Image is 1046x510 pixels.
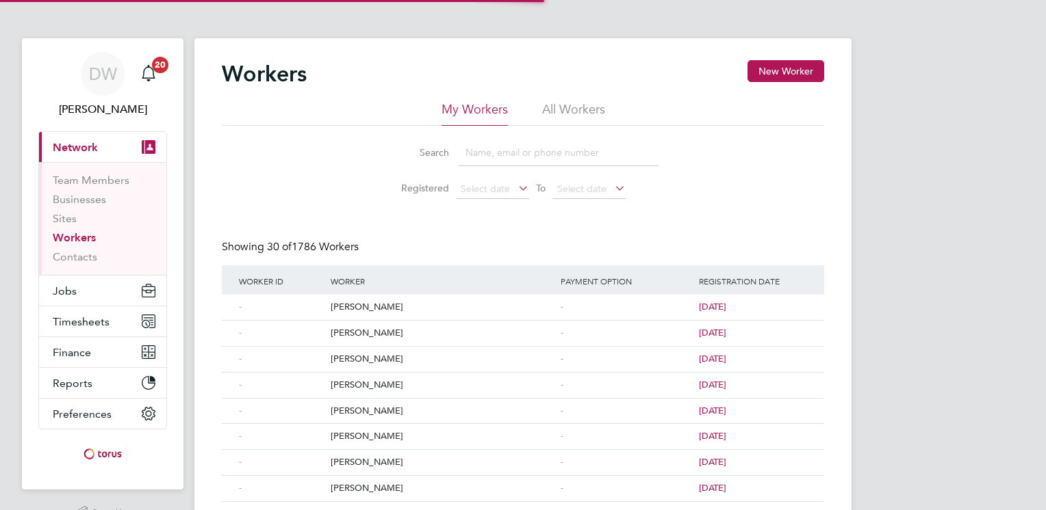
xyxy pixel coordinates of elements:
a: DW[PERSON_NAME] [38,52,167,118]
input: Name, email or phone number [459,139,659,166]
div: - [235,373,327,398]
div: - [235,450,327,475]
div: Worker [327,265,557,297]
span: [DATE] [699,405,726,416]
span: Reports [53,377,92,390]
span: Finance [53,346,91,359]
span: 30 of [267,240,292,254]
a: Sites [53,212,77,225]
div: [PERSON_NAME] [327,321,557,346]
button: Jobs [39,276,166,306]
span: [DATE] [699,327,726,338]
div: - [235,321,327,346]
span: [DATE] [699,430,726,442]
div: [PERSON_NAME] [327,399,557,424]
li: My Workers [442,101,508,126]
span: DW [89,65,117,83]
div: - [235,347,327,372]
h2: Workers [222,60,307,88]
div: Payment Option [557,265,696,297]
div: [PERSON_NAME] [327,476,557,501]
button: Network [39,132,166,162]
span: Select date [557,183,607,195]
a: Team Members [53,174,129,187]
button: Timesheets [39,306,166,336]
label: Search [387,146,449,159]
img: torus-logo-retina.png [79,443,127,465]
a: -[PERSON_NAME]-[DATE] [235,320,811,332]
div: - [235,399,327,424]
span: Network [53,141,98,154]
div: Network [39,162,166,275]
a: -[PERSON_NAME]-[DATE] [235,423,811,435]
a: Workers [53,231,96,244]
span: 20 [152,57,168,73]
div: [PERSON_NAME] [327,450,557,475]
button: Preferences [39,399,166,429]
a: -[PERSON_NAME]-[DATE] [235,346,811,358]
div: - [557,424,696,449]
div: - [557,450,696,475]
span: Dave Waite [38,101,167,118]
div: Showing [222,240,361,254]
button: New Worker [748,60,824,82]
label: Registered [387,182,449,194]
a: -[PERSON_NAME]-[DATE] [235,398,811,410]
a: 20 [135,52,162,96]
div: [PERSON_NAME] [327,424,557,449]
div: Worker ID [235,265,327,297]
div: - [557,321,696,346]
span: Select date [461,183,510,195]
a: -[PERSON_NAME]-[DATE] [235,449,811,461]
span: [DATE] [699,456,726,468]
div: - [557,295,696,320]
div: [PERSON_NAME] [327,373,557,398]
li: All Workers [542,101,605,126]
span: Jobs [53,284,77,297]
span: To [532,179,550,197]
div: - [235,295,327,320]
a: Businesses [53,193,106,206]
a: -[PERSON_NAME]-[DATE] [235,475,811,487]
div: - [235,476,327,501]
div: - [557,347,696,372]
span: [DATE] [699,301,726,312]
button: Finance [39,337,166,367]
span: Preferences [53,407,112,420]
a: -[PERSON_NAME]-[DATE] [235,372,811,384]
span: [DATE] [699,482,726,494]
a: Go to home page [38,443,167,465]
a: -[PERSON_NAME]-[DATE] [235,294,811,306]
span: [DATE] [699,379,726,390]
div: Registration Date [696,265,811,297]
span: [DATE] [699,353,726,364]
button: Reports [39,368,166,398]
span: Timesheets [53,315,110,328]
div: - [557,373,696,398]
div: [PERSON_NAME] [327,295,557,320]
div: - [557,399,696,424]
div: - [557,476,696,501]
div: [PERSON_NAME] [327,347,557,372]
a: Contacts [53,250,97,263]
div: - [235,424,327,449]
span: 1786 Workers [267,240,359,254]
nav: Main navigation [22,38,183,489]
